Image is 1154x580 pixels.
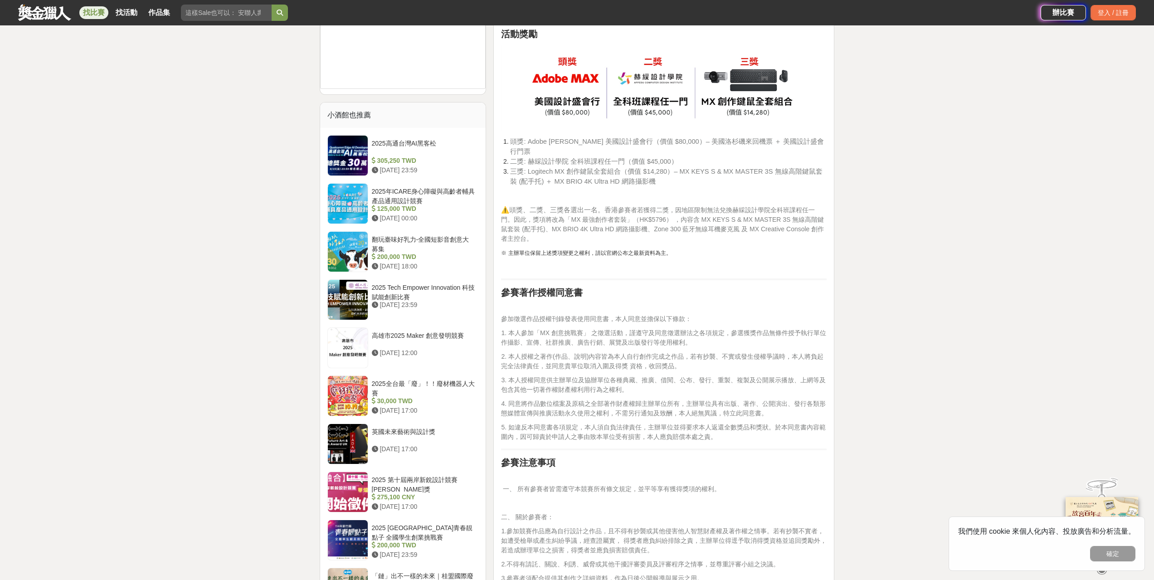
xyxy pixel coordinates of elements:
[501,458,555,468] strong: 參賽注意事項
[1041,5,1086,20] a: 辦比賽
[1090,546,1135,561] button: 確定
[501,424,826,440] span: 5. 如違反本同意書各項規定，本人須自負法律責任，主辦單位並得要求本人返還全數獎品和獎狀。於本同意書內容範圍內，因可歸責於申請人之事由致本單位受有損害，本人應負賠償本處之責。
[958,527,1135,535] span: 我們使用 cookie 來個人化內容、投放廣告和分析流量。
[501,206,618,214] span: ⚠️頭獎、二獎、三獎各選出一名。香港
[501,353,823,370] span: 2. 本人授權之著作(作品、說明)內容皆為本人自行創作完成之作品，若有抄襲、不實或發生侵權爭議時，本人將負起完全法律責任，並同意貴單位取消入圍及得獎 資格，收回獎品。
[181,5,272,21] input: 這樣Sale也可以： 安聯人壽創意銷售法募集
[320,102,486,128] div: 小酒館也推薦
[372,300,475,310] div: [DATE] 23:59
[510,138,824,155] span: 頭獎: Adobe [PERSON_NAME] 美國設計盛會行（價值 $80,000）– 美國洛杉磯來回機票 ＋ 美國設計盛會行門票
[327,472,479,512] a: 2025 第十屆兩岸新銳設計競賽 [PERSON_NAME]獎 275,100 CNY [DATE] 17:00
[501,527,827,554] span: 1.參加競賽作品應為自行設計之作品，且不得有抄襲或其他侵害他人智慧財產權及著作權之情事。若有抄襲不實者，如遭受檢舉或產生糾紛爭議，經查證屬實， 得獎者應負糾紛排除之責，主辦單位得逕予取消得獎資格...
[501,288,583,297] strong: 參賽著作授權同意書
[372,204,475,214] div: 125,000 TWD
[372,214,475,223] div: [DATE] 00:00
[372,187,475,204] div: 2025年ICARE身心障礙與高齡者輔具產品通用設計競賽
[372,541,475,550] div: 200,000 TWD
[372,379,475,396] div: 2025全台最「廢」！！廢材機器人大賽
[1091,5,1136,20] div: 登入 / 註冊
[327,231,479,272] a: 翻玩臺味好乳力-全國短影音創意大募集 200,000 TWD [DATE] 18:00
[145,6,174,19] a: 作品集
[327,135,479,176] a: 2025高通台灣AI黑客松 305,250 TWD [DATE] 23:59
[501,376,826,393] span: 3. 本人授權同意供主辦單位及協辦單位各種典藏、推廣、借閱、公布、發行、重製、複製及公開展示播放、上網等及包含其他一切著作權財產權利用行為之權利。
[501,513,554,521] span: 二、 關於參賽者：
[372,396,475,406] div: 30,000 TWD
[372,523,475,541] div: 2025 [GEOGRAPHIC_DATA]青春靚點子 全國學生創業挑戰賽
[372,502,475,512] div: [DATE] 17:00
[372,331,475,348] div: 高雄市2025 Maker 創意發明競賽
[501,206,824,242] span: 參賽者若獲得二獎，因地區限制無法兌換赫綵設計學院全科班課程任一門。因此，獎項將改為「MX 最強創作者套裝」（HK$5796） ，內容含 MX KEYS S & MX MASTER 3S 無線高階...
[327,327,479,368] a: 高雄市2025 Maker 創意發明競賽 [DATE] 12:00
[327,279,479,320] a: 2025 Tech Empower Innovation 科技賦能創新比賽 [DATE] 23:59
[372,262,475,271] div: [DATE] 18:00
[79,6,108,19] a: 找比賽
[372,252,475,262] div: 200,000 TWD
[510,158,677,165] span: 二獎: 赫綵設計學院 全科班課程任一門（價值 $45,000）
[503,485,721,492] span: 一、 所有參賽者皆需遵守本競賽所有條文規定，並平等享有獲得獎項的權利。
[501,250,671,256] span: ※ 主辦單位保留上述獎項變更之權利，請以官網公布之最新資料為主。
[372,492,475,502] div: 275,100 CNY
[501,315,691,322] span: 參加徵選作品授權刊錄發表使用同意書，本人同意並擔保以下條款：
[372,139,475,156] div: 2025高通台灣AI黑客松
[372,427,475,444] div: 英國未來藝術與設計獎
[501,400,826,417] span: 4. 同意將作品數位檔案及原稿之全部著作財產權歸主辦單位所有，主辦單位具有出版、著作、公開演出、發行各類形態媒體宣傳與推廣活動永久使用之權利，不需另行通知及致酬，本人絕無異議，特立此同意書。
[327,375,479,416] a: 2025全台最「廢」！！廢材機器人大賽 30,000 TWD [DATE] 17:00
[372,348,475,358] div: [DATE] 12:00
[327,183,479,224] a: 2025年ICARE身心障礙與高齡者輔具產品通用設計競賽 125,000 TWD [DATE] 00:00
[372,550,475,560] div: [DATE] 23:59
[372,406,475,415] div: [DATE] 17:00
[372,156,475,166] div: 305,250 TWD
[327,520,479,561] a: 2025 [GEOGRAPHIC_DATA]青春靚點子 全國學生創業挑戰賽 200,000 TWD [DATE] 23:59
[501,329,826,346] span: 1. 本人參加「MX 創意挑戰賽」 之徵選活動，謹遵守及同意徵選辦法之各項規定，參選獲獎作品無條件授予執行單位作攝影、宣傳、社群推廣、廣告行銷、展覽及出版發行等使用權利。
[372,475,475,492] div: 2025 第十屆兩岸新銳設計競賽 [PERSON_NAME]獎
[112,6,141,19] a: 找活動
[501,561,779,568] span: 2.不得有請託、關說、利誘、威脅或其他干擾評審委員及評審程序之情事，並尊重評審小組之決議。
[501,45,827,131] img: 0ee6050d-51e4-4bc4-b7c4-1cf8835163ac.png
[372,235,475,252] div: 翻玩臺味好乳力-全國短影音創意大募集
[372,444,475,454] div: [DATE] 17:00
[372,283,475,300] div: 2025 Tech Empower Innovation 科技賦能創新比賽
[510,168,822,185] span: 三獎: Logitech MX 創作鍵鼠全套組合（價值 $14,280）– MX KEYS S & MX MASTER 3S 無線高階鍵鼠套裝 (配手托) ＋ MX BRIO 4K Ultra ...
[1066,497,1138,557] img: 968ab78a-c8e5-4181-8f9d-94c24feca916.png
[372,166,475,175] div: [DATE] 23:59
[327,424,479,464] a: 英國未來藝術與設計獎 [DATE] 17:00
[501,29,537,39] strong: 活動獎勵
